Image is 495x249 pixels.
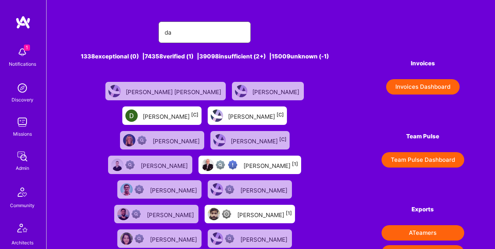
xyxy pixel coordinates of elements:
a: User AvatarNot fully vettedHigh Potential User[PERSON_NAME][1] [195,153,304,177]
img: Community [13,183,32,201]
img: Not Scrubbed [137,136,147,145]
img: User Avatar [108,85,121,97]
a: User AvatarNot Scrubbed[PERSON_NAME] [111,202,202,226]
a: User Avatar[PERSON_NAME][C] [119,103,205,128]
img: Not Scrubbed [225,234,234,243]
button: Team Pulse Dashboard [382,152,464,168]
img: teamwork [15,115,30,130]
img: Not Scrubbed [125,160,135,169]
div: [PERSON_NAME] [252,86,301,96]
sup: [C] [279,136,287,142]
div: Community [10,201,35,209]
sup: [1] [286,210,292,216]
img: Not Scrubbed [135,234,144,243]
img: User Avatar [211,110,223,122]
img: User Avatar [208,208,220,220]
div: 1338 exceptional (0) | 74358 verified (1) | 39098 insufficient (2+) | 15009 unknown (-1) [77,52,332,60]
a: User Avatar[PERSON_NAME] [PERSON_NAME] [102,79,229,103]
img: admin teamwork [15,149,30,164]
img: User Avatar [111,159,123,171]
a: User AvatarLimited Access[PERSON_NAME][1] [202,202,298,226]
div: [PERSON_NAME] [PERSON_NAME] [126,86,223,96]
img: User Avatar [120,232,133,245]
img: User Avatar [235,85,247,97]
a: Invoices Dashboard [382,79,464,95]
img: User Avatar [202,159,214,171]
h4: Exports [382,206,464,213]
div: [PERSON_NAME] [243,160,298,170]
a: User AvatarNot Scrubbed[PERSON_NAME] [205,177,295,202]
div: Discovery [12,96,33,104]
img: User Avatar [125,110,138,122]
div: [PERSON_NAME] [141,160,189,170]
a: User AvatarNot Scrubbed[PERSON_NAME] [105,153,195,177]
div: Architects [12,239,33,247]
a: User Avatar[PERSON_NAME][C] [205,103,290,128]
img: User Avatar [123,134,135,146]
img: User Avatar [211,232,223,245]
img: Architects [13,220,32,239]
a: User AvatarNot Scrubbed[PERSON_NAME] [117,128,207,153]
div: [PERSON_NAME] [153,135,201,145]
div: [PERSON_NAME] [231,135,287,145]
a: User AvatarNot Scrubbed[PERSON_NAME] [114,177,205,202]
sup: [C] [191,112,198,118]
img: Not Scrubbed [132,209,141,219]
div: [PERSON_NAME] [240,234,289,244]
a: User Avatar[PERSON_NAME][C] [207,128,293,153]
img: User Avatar [213,134,226,146]
img: bell [15,45,30,60]
button: Invoices Dashboard [386,79,460,95]
a: User Avatar[PERSON_NAME] [229,79,307,103]
h4: Team Pulse [382,133,464,140]
div: [PERSON_NAME] [150,184,198,194]
img: Not Scrubbed [135,185,144,194]
div: [PERSON_NAME] [240,184,289,194]
div: Notifications [9,60,36,68]
input: Search for an A-Teamer [165,23,245,42]
div: [PERSON_NAME] [147,209,195,219]
span: 1 [24,45,30,51]
img: Not Scrubbed [225,185,234,194]
img: Limited Access [222,209,231,219]
img: logo [15,15,31,29]
img: User Avatar [117,208,130,220]
div: [PERSON_NAME] [228,111,284,121]
img: Not fully vetted [216,160,225,169]
div: [PERSON_NAME] [150,234,198,244]
h4: Invoices [382,60,464,67]
img: User Avatar [211,183,223,196]
img: discovery [15,80,30,96]
div: [PERSON_NAME] [143,111,198,121]
sup: [1] [292,161,298,167]
sup: [C] [277,112,284,118]
div: Admin [16,164,29,172]
div: Missions [13,130,32,138]
img: High Potential User [228,160,237,169]
button: ATeamers [382,225,464,241]
img: User Avatar [120,183,133,196]
div: [PERSON_NAME] [237,209,292,219]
